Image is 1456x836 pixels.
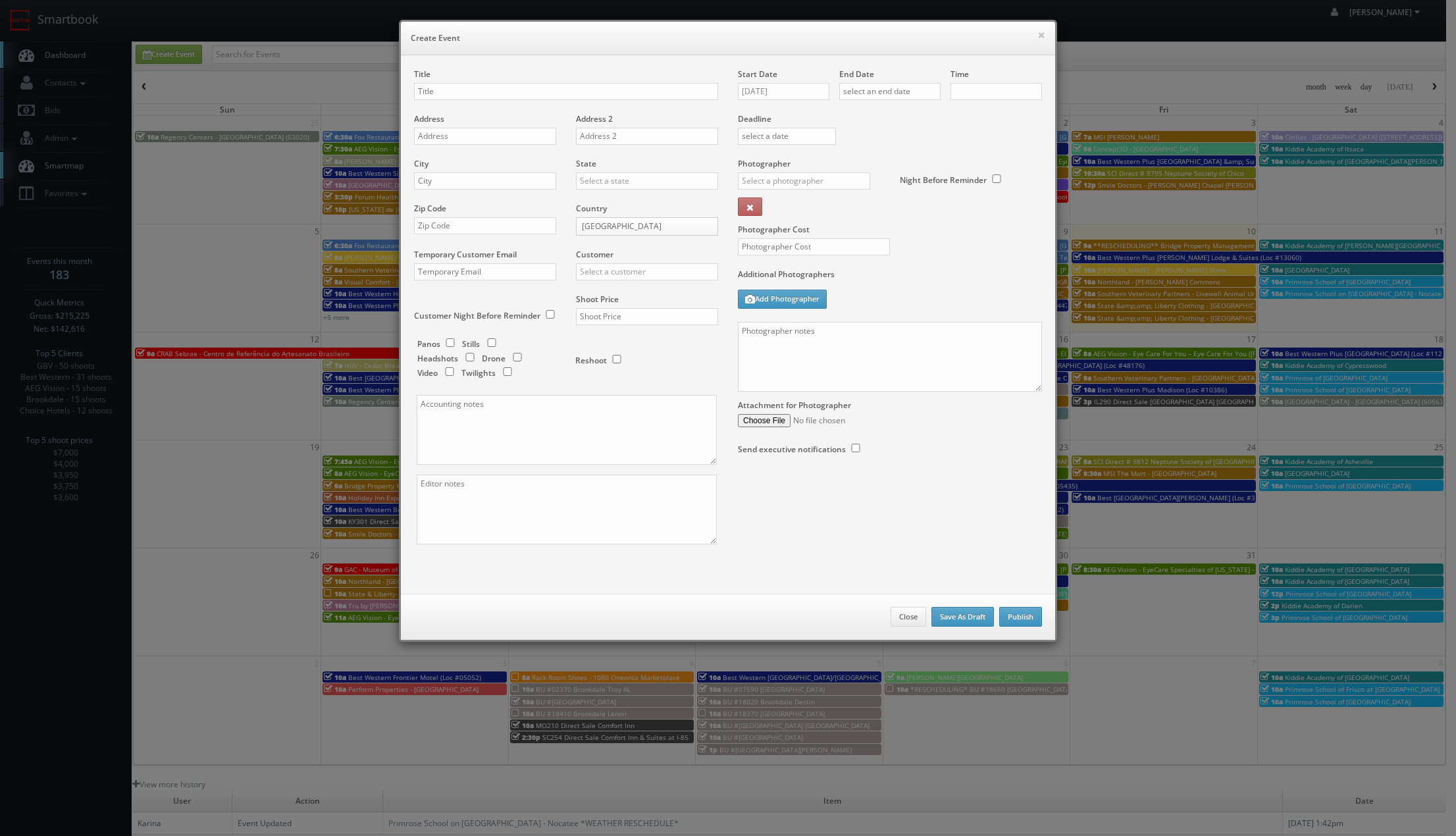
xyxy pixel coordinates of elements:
input: Zip Code [414,217,556,234]
button: Add Photographer [738,290,827,309]
input: Address [414,128,556,145]
label: Night Before Reminder [900,174,987,186]
label: Stills [462,338,480,350]
input: Shoot Price [576,308,718,325]
label: City [414,158,429,169]
label: Photographer [738,158,791,169]
input: select a date [738,128,836,145]
label: Drone [482,353,506,364]
label: Zip Code [414,203,446,214]
label: Shoot Price [576,294,619,305]
input: City [414,172,556,190]
label: Panos [417,338,440,350]
h6: Create Event [411,32,1045,45]
label: Twilights [461,367,496,379]
button: Publish [999,607,1042,627]
label: State [576,158,596,169]
label: Customer [576,249,613,260]
input: Select a photographer [738,172,870,190]
input: Photographer Cost [738,238,890,255]
label: Reshoot [575,355,607,366]
input: Title [414,83,718,100]
button: Close [891,607,926,627]
a: [GEOGRAPHIC_DATA] [576,217,718,236]
label: Start Date [738,68,777,80]
label: Temporary Customer Email [414,249,517,260]
label: Country [576,203,607,214]
label: Additional Photographers [738,269,1042,286]
input: Temporary Email [414,263,556,280]
input: select an end date [839,83,941,100]
label: Title [414,68,430,80]
label: Attachment for Photographer [738,400,851,411]
label: Time [950,68,969,80]
input: Select a customer [576,263,718,280]
span: [GEOGRAPHIC_DATA] [582,218,700,235]
label: Customer Night Before Reminder [414,310,540,321]
label: Deadline [728,113,1052,124]
label: Address 2 [576,113,613,124]
input: Select a state [576,172,718,190]
label: Video [417,367,438,379]
label: Send executive notifications [738,444,846,455]
button: × [1037,30,1045,39]
label: End Date [839,68,874,80]
label: Address [414,113,444,124]
input: Address 2 [576,128,718,145]
label: Photographer Cost [728,224,1052,235]
input: select a date [738,83,829,100]
button: Save As Draft [931,607,994,627]
label: Headshots [417,353,458,364]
